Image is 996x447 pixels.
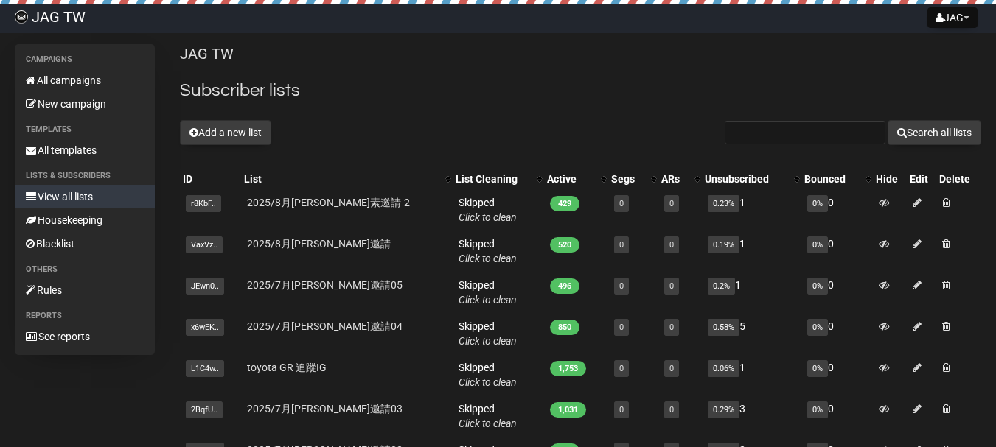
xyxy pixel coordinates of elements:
a: View all lists [15,185,155,208]
a: Rules [15,278,155,302]
span: 1,031 [550,402,586,418]
span: 496 [550,278,579,294]
td: 5 [702,313,801,354]
span: 520 [550,237,579,253]
a: 2025/7月[PERSON_NAME]邀請04 [247,320,403,332]
span: x6wEK.. [186,319,224,336]
button: Add a new list [180,120,271,145]
a: Click to clean [459,376,517,388]
a: See reports [15,325,155,348]
span: Skipped [459,279,517,306]
div: Delete [939,172,978,186]
span: JEwn0.. [186,278,224,295]
a: 2025/8月[PERSON_NAME]邀請 [247,238,391,250]
a: Click to clean [459,253,517,264]
li: Campaigns [15,51,155,68]
span: 0.58% [708,319,739,336]
a: 0 [669,364,674,373]
button: Search all lists [888,120,981,145]
li: Lists & subscribers [15,167,155,185]
td: 1 [702,272,801,313]
div: List [244,172,439,186]
a: 0 [669,405,674,415]
span: Skipped [459,197,517,223]
td: 0 [801,189,873,230]
td: 0 [801,272,873,313]
span: 0.23% [708,195,739,212]
td: 1 [702,189,801,230]
th: Unsubscribed: No sort applied, activate to apply an ascending sort [702,169,801,189]
div: Hide [876,172,904,186]
span: Skipped [459,362,517,388]
div: List Cleaning [456,172,529,186]
li: Templates [15,121,155,138]
li: Reports [15,307,155,325]
a: 0 [619,240,624,250]
a: 2025/8月[PERSON_NAME]素邀請-2 [247,197,410,208]
span: Skipped [459,320,517,347]
a: 0 [669,281,674,291]
div: Active [547,172,593,186]
span: VaxVz.. [186,236,223,253]
td: 0 [801,313,873,354]
td: 0 [801,395,873,437]
th: Edit: No sort applied, sorting is disabled [907,169,936,189]
span: 0% [807,401,828,418]
div: Segs [611,172,644,186]
a: 0 [619,281,624,291]
th: ARs: No sort applied, activate to apply an ascending sort [658,169,702,189]
td: 0 [801,354,873,395]
a: New campaign [15,92,155,116]
h2: Subscriber lists [180,77,981,104]
th: Active: No sort applied, activate to apply an ascending sort [544,169,607,189]
span: 0.06% [708,360,739,377]
span: 429 [550,196,579,211]
td: 0 [801,230,873,272]
a: 0 [619,199,624,208]
a: Housekeeping [15,208,155,232]
a: All campaigns [15,68,155,92]
a: Click to clean [459,211,517,223]
span: 1,753 [550,361,586,376]
img: f736b03d06122ef749440a1ac3283c76 [15,10,28,24]
th: Hide: No sort applied, sorting is disabled [873,169,907,189]
span: 850 [550,320,579,335]
a: 2025/7月[PERSON_NAME]邀請05 [247,279,403,291]
a: 2025/7月[PERSON_NAME]邀請03 [247,403,403,415]
span: 0.29% [708,401,739,418]
a: Click to clean [459,294,517,306]
span: 0% [807,319,828,336]
th: ID: No sort applied, sorting is disabled [180,169,241,189]
th: List Cleaning: No sort applied, activate to apply an ascending sort [453,169,544,189]
a: 0 [619,323,624,332]
span: 0.2% [708,278,735,295]
th: Bounced: No sort applied, activate to apply an ascending sort [801,169,873,189]
td: 3 [702,395,801,437]
li: Others [15,261,155,278]
span: 0% [807,360,828,377]
td: 1 [702,230,801,272]
span: 0% [807,195,828,212]
a: 0 [669,240,674,250]
div: Unsubscribed [705,172,787,186]
div: ARs [661,172,687,186]
span: r8KbF.. [186,195,221,212]
span: 2BqfU.. [186,401,223,418]
span: Skipped [459,238,517,264]
div: Bounced [804,172,858,186]
a: 0 [619,405,624,415]
th: Segs: No sort applied, activate to apply an ascending sort [608,169,658,189]
a: 0 [619,364,624,373]
span: Skipped [459,403,517,429]
button: JAG [927,7,978,28]
a: toyota GR 追蹤IG [247,362,327,373]
span: L1C4w.. [186,360,224,377]
div: Edit [910,172,933,186]
a: Blacklist [15,232,155,256]
div: ID [183,172,238,186]
td: 1 [702,354,801,395]
p: JAG TW [180,44,981,64]
span: 0.19% [708,236,739,253]
a: All templates [15,138,155,162]
a: 0 [669,323,674,332]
